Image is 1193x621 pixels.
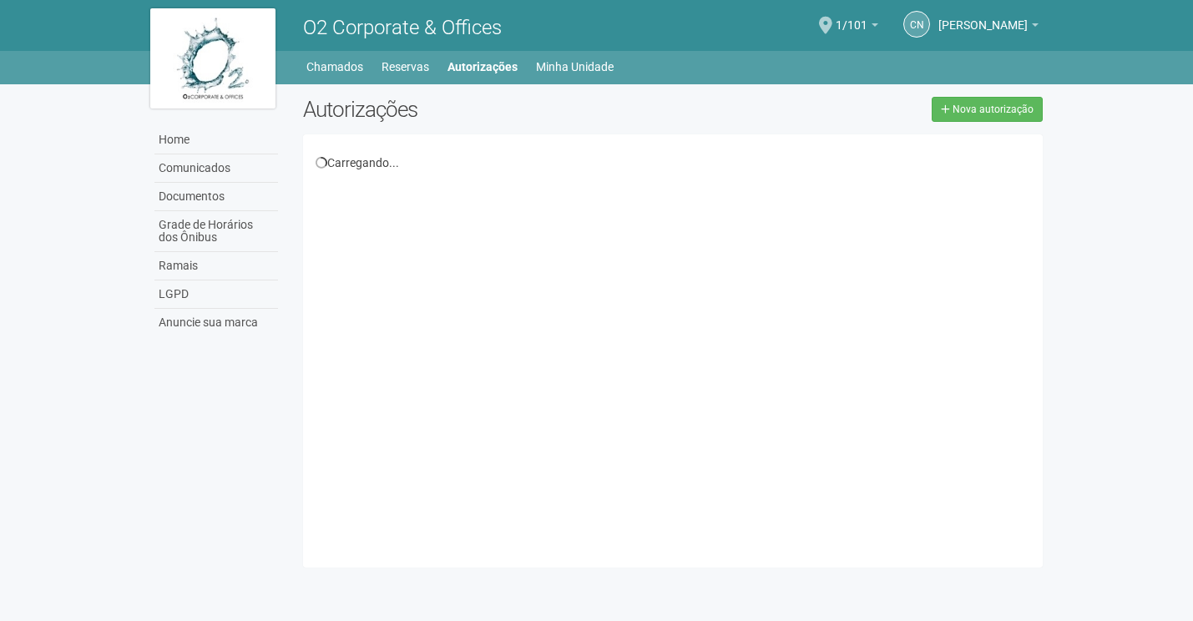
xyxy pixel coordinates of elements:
[903,11,930,38] a: CN
[154,211,278,252] a: Grade de Horários dos Ônibus
[447,55,518,78] a: Autorizações
[938,3,1028,32] span: CELIA NASCIMENTO
[836,3,867,32] span: 1/101
[303,97,660,122] h2: Autorizações
[154,309,278,336] a: Anuncie sua marca
[154,280,278,309] a: LGPD
[306,55,363,78] a: Chamados
[382,55,429,78] a: Reservas
[154,252,278,280] a: Ramais
[150,8,276,109] img: logo.jpg
[536,55,614,78] a: Minha Unidade
[938,21,1039,34] a: [PERSON_NAME]
[303,16,502,39] span: O2 Corporate & Offices
[932,97,1043,122] a: Nova autorização
[154,183,278,211] a: Documentos
[953,103,1034,115] span: Nova autorização
[316,155,1031,170] div: Carregando...
[154,154,278,183] a: Comunicados
[836,21,878,34] a: 1/101
[154,126,278,154] a: Home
